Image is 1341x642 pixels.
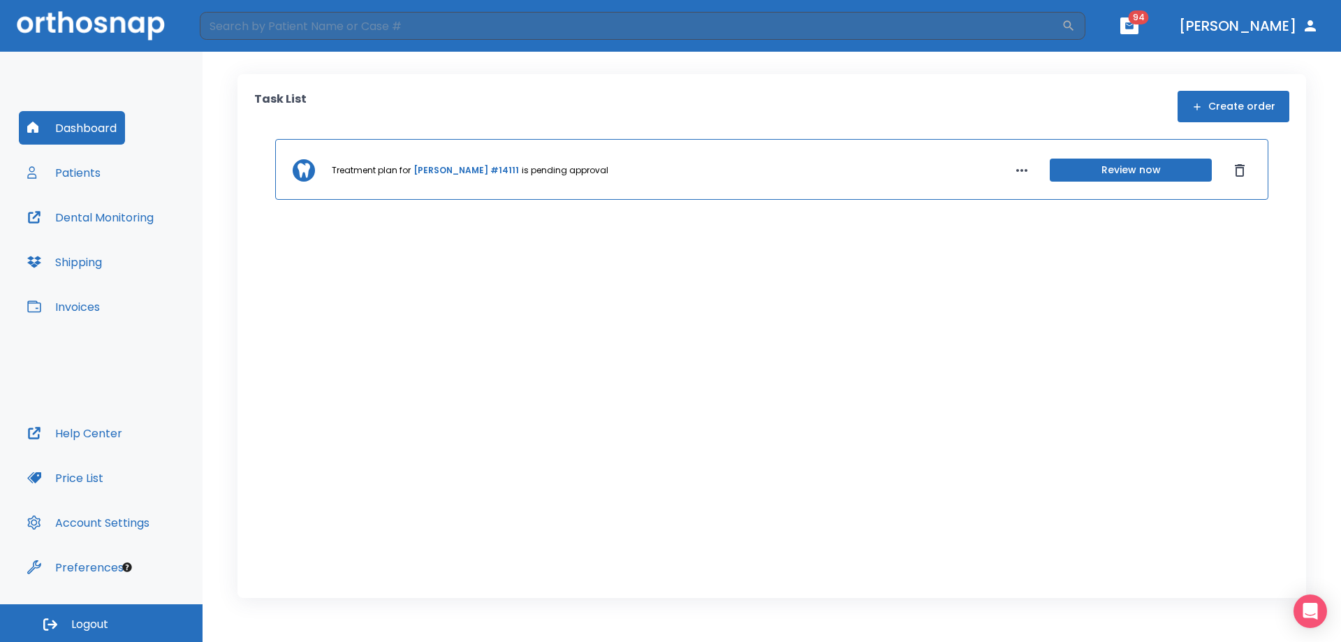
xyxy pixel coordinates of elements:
[1178,91,1289,122] button: Create order
[413,164,519,177] a: [PERSON_NAME] #14111
[19,506,158,539] button: Account Settings
[332,164,411,177] p: Treatment plan for
[19,200,162,234] button: Dental Monitoring
[71,617,108,632] span: Logout
[19,290,108,323] button: Invoices
[17,11,165,40] img: Orthosnap
[254,91,307,122] p: Task List
[1294,594,1327,628] div: Open Intercom Messenger
[1173,13,1324,38] button: [PERSON_NAME]
[19,156,109,189] button: Patients
[19,550,132,584] button: Preferences
[200,12,1062,40] input: Search by Patient Name or Case #
[19,111,125,145] button: Dashboard
[522,164,608,177] p: is pending approval
[1050,159,1212,182] button: Review now
[121,561,133,574] div: Tooltip anchor
[19,245,110,279] button: Shipping
[19,416,131,450] button: Help Center
[1229,159,1251,182] button: Dismiss
[19,461,112,495] button: Price List
[1129,10,1149,24] span: 94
